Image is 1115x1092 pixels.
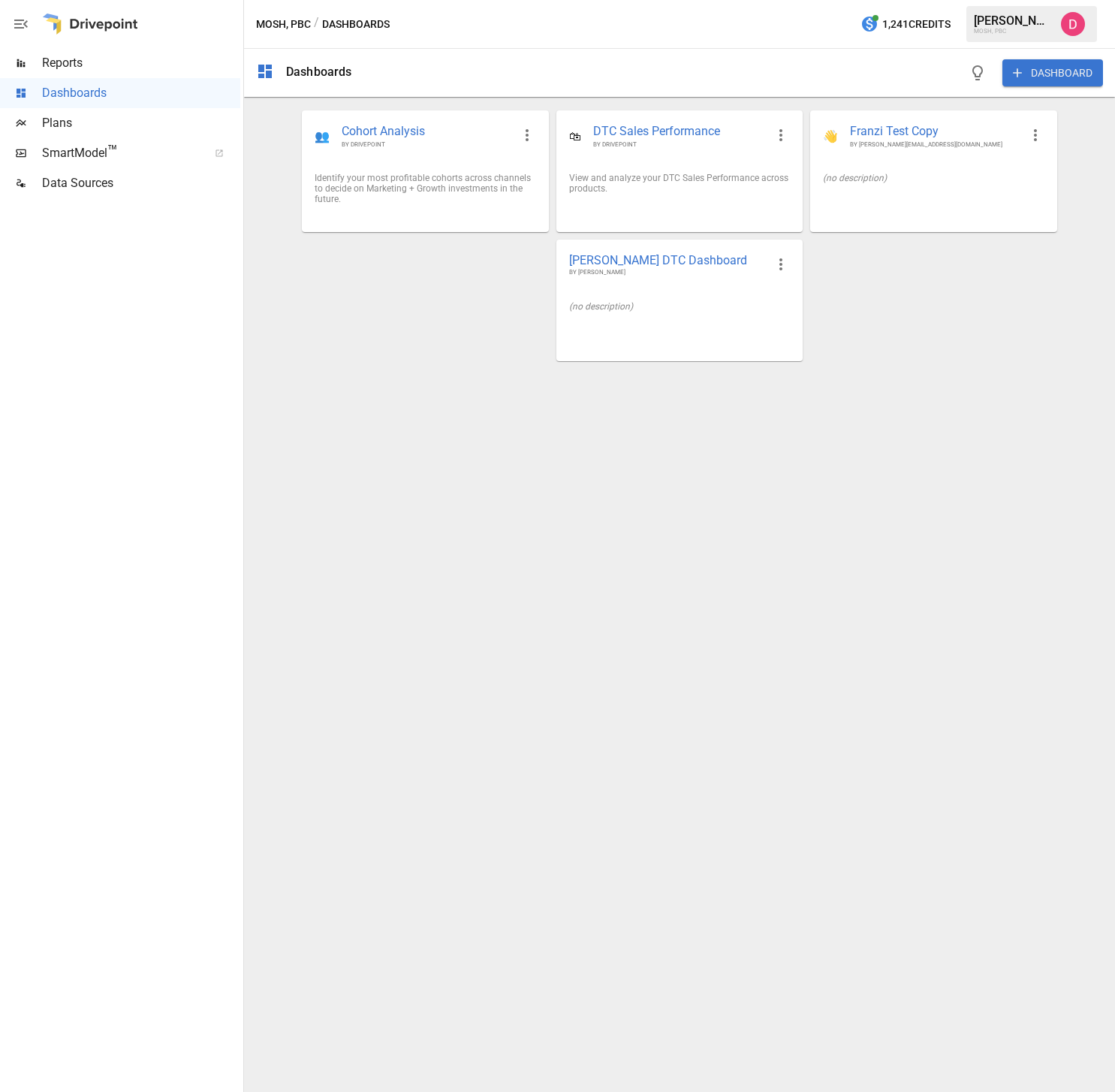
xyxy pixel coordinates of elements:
span: ™ [107,142,118,161]
span: BY [PERSON_NAME] [569,268,766,277]
span: BY DRIVEPOINT [593,140,766,149]
button: MOSH, PBC [256,15,311,34]
div: 👋 [823,129,838,143]
div: Identify your most profitable cohorts across channels to decide on Marketing + Growth investments... [315,173,535,204]
span: Plans [42,114,240,132]
span: BY DRIVEPOINT [342,140,511,149]
div: / [314,15,319,34]
span: DTC Sales Performance [593,123,766,140]
span: SmartModel [42,144,198,162]
div: View and analyze your DTC Sales Performance across products. [569,173,790,194]
span: Data Sources [42,174,240,192]
img: Andrew Horton [1061,12,1085,36]
div: Dashboards [286,65,352,79]
button: Andrew Horton [1052,3,1094,45]
span: Cohort Analysis [342,123,511,140]
button: DASHBOARD [1002,59,1103,86]
div: (no description) [823,173,1044,183]
div: 🛍 [569,129,581,143]
span: 1,241 Credits [882,15,951,34]
button: 1,241Credits [854,11,957,38]
div: [PERSON_NAME] [974,14,1052,28]
span: [PERSON_NAME] DTC Dashboard [569,252,766,268]
div: (no description) [569,301,790,312]
div: 👥 [315,129,330,143]
span: Reports [42,54,240,72]
span: Franzi Test Copy [850,123,1020,140]
div: MOSH, PBC [974,28,1052,35]
span: BY [PERSON_NAME][EMAIL_ADDRESS][DOMAIN_NAME] [850,140,1020,149]
span: Dashboards [42,84,240,102]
